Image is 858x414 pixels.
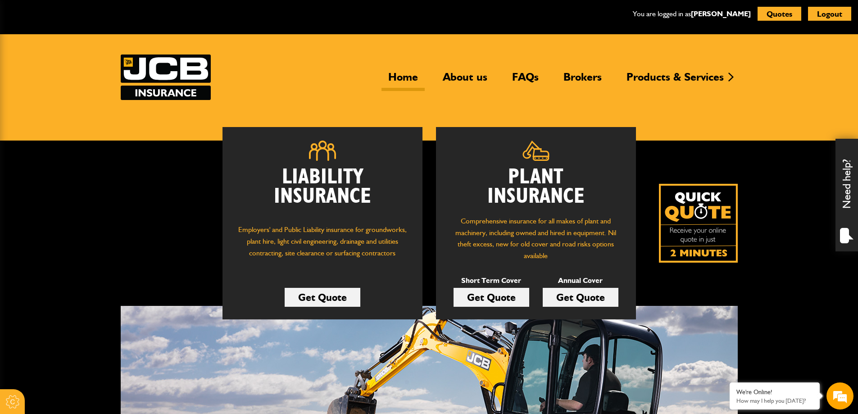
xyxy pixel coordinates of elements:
[381,70,425,91] a: Home
[505,70,545,91] a: FAQs
[543,275,618,287] p: Annual Cover
[543,288,618,307] a: Get Quote
[236,224,409,267] p: Employers' and Public Liability insurance for groundworks, plant hire, light civil engineering, d...
[236,168,409,215] h2: Liability Insurance
[449,168,622,206] h2: Plant Insurance
[557,70,608,91] a: Brokers
[633,8,751,20] p: You are logged in as
[736,388,813,396] div: We're Online!
[454,275,529,287] p: Short Term Cover
[691,9,751,18] a: [PERSON_NAME]
[835,139,858,251] div: Need help?
[449,215,622,261] p: Comprehensive insurance for all makes of plant and machinery, including owned and hired in equipm...
[808,7,851,21] button: Logout
[285,288,360,307] a: Get Quote
[454,288,529,307] a: Get Quote
[121,55,211,100] img: JCB Insurance Services logo
[436,70,494,91] a: About us
[736,397,813,404] p: How may I help you today?
[659,184,738,263] img: Quick Quote
[121,55,211,100] a: JCB Insurance Services
[758,7,801,21] button: Quotes
[659,184,738,263] a: Get your insurance quote isn just 2-minutes
[620,70,731,91] a: Products & Services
